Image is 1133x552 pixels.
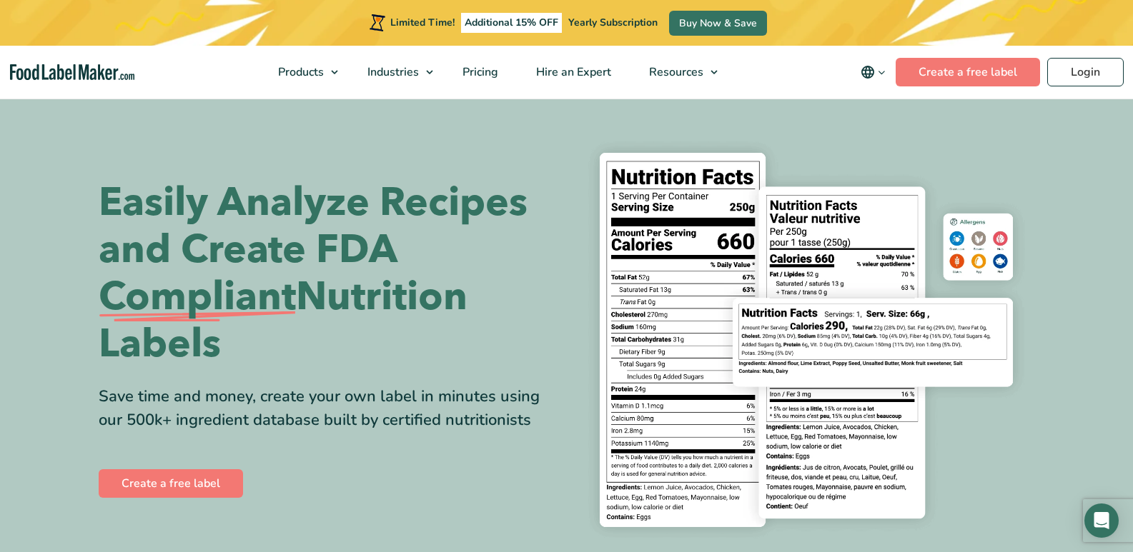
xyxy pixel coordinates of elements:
a: Login [1047,58,1124,86]
div: Open Intercom Messenger [1084,503,1119,538]
span: Compliant [99,274,296,321]
a: Create a free label [99,469,243,498]
span: Limited Time! [390,16,455,29]
a: Products [259,46,345,99]
a: Industries [349,46,440,99]
a: Buy Now & Save [669,11,767,36]
div: Save time and money, create your own label in minutes using our 500k+ ingredient database built b... [99,385,556,432]
h1: Easily Analyze Recipes and Create FDA Nutrition Labels [99,179,556,368]
a: Create a free label [896,58,1040,86]
span: Resources [645,64,705,80]
a: Pricing [444,46,514,99]
span: Yearly Subscription [568,16,658,29]
span: Pricing [458,64,500,80]
span: Products [274,64,325,80]
span: Industries [363,64,420,80]
a: Hire an Expert [518,46,627,99]
a: Resources [630,46,725,99]
span: Hire an Expert [532,64,613,80]
span: Additional 15% OFF [461,13,562,33]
